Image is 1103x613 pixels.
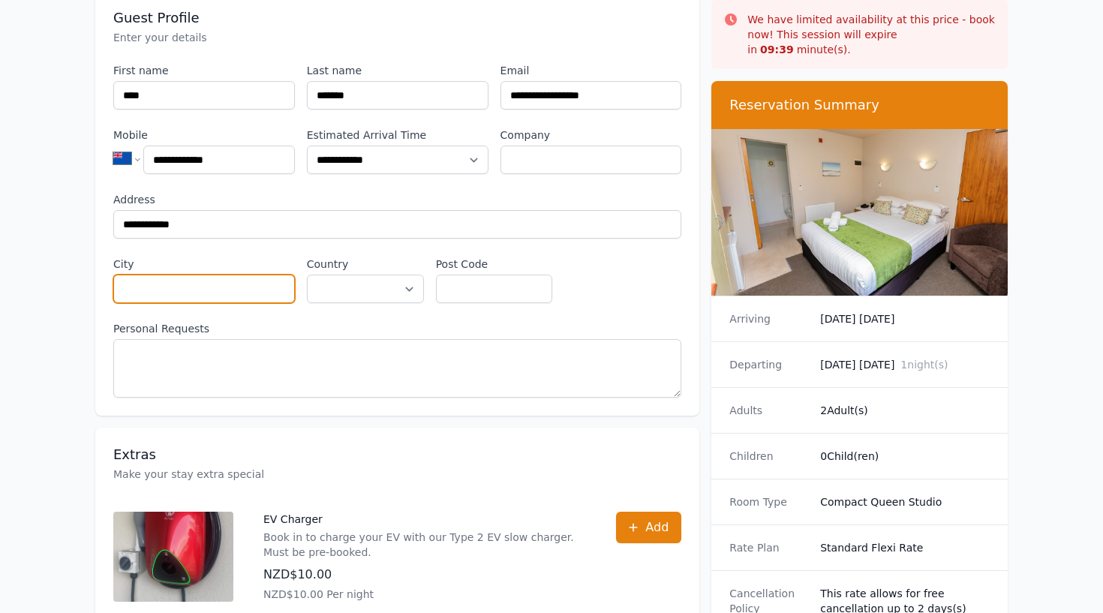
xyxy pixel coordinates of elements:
h3: Extras [113,446,681,464]
p: NZD$10.00 [263,566,586,584]
span: 1 night(s) [900,359,948,371]
p: NZD$10.00 Per night [263,587,586,602]
button: Add [616,512,681,543]
img: Compact Queen Studio [711,129,1008,296]
dd: Standard Flexi Rate [820,540,990,555]
label: First name [113,63,295,78]
dt: Adults [729,403,808,418]
p: Book in to charge your EV with our Type 2 EV slow charger. Must be pre-booked. [263,530,586,560]
h3: Guest Profile [113,9,681,27]
label: City [113,257,295,272]
label: Company [500,128,682,143]
label: Estimated Arrival Time [307,128,488,143]
strong: 09 : 39 [760,44,794,56]
dd: Compact Queen Studio [820,494,990,509]
dd: 2 Adult(s) [820,403,990,418]
label: Country [307,257,424,272]
dt: Room Type [729,494,808,509]
label: Mobile [113,128,295,143]
h3: Reservation Summary [729,96,990,114]
p: We have limited availability at this price - book now! This session will expire in minute(s). [747,12,996,57]
label: Email [500,63,682,78]
dd: [DATE] [DATE] [820,311,990,326]
dd: [DATE] [DATE] [820,357,990,372]
p: EV Charger [263,512,586,527]
dt: Arriving [729,311,808,326]
label: Last name [307,63,488,78]
p: Enter your details [113,30,681,45]
dt: Departing [729,357,808,372]
dt: Rate Plan [729,540,808,555]
dt: Children [729,449,808,464]
label: Personal Requests [113,321,681,336]
label: Address [113,192,681,207]
dd: 0 Child(ren) [820,449,990,464]
p: Make your stay extra special [113,467,681,482]
img: EV Charger [113,512,233,602]
label: Post Code [436,257,553,272]
span: Add [645,518,669,536]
